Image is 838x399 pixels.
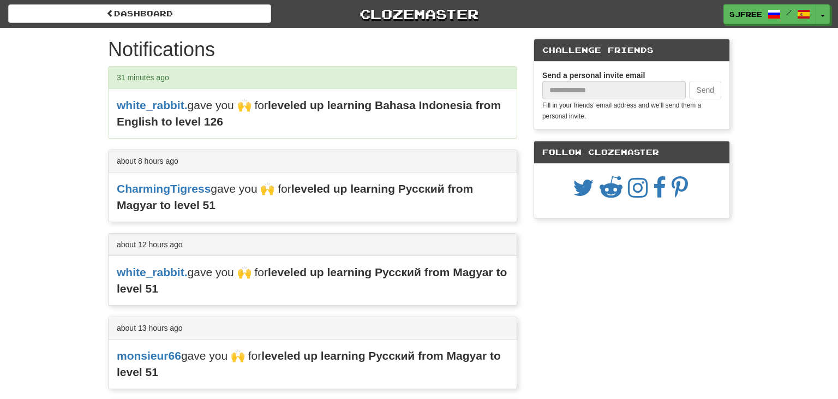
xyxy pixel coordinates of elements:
[8,4,271,23] a: Dashboard
[117,349,181,362] a: monsieur66
[723,4,816,24] a: sjfree /
[542,71,645,80] strong: Send a personal invite email
[786,9,792,16] span: /
[117,266,507,295] strong: leveled up learning Русский from Magyar to level 51
[534,39,729,62] div: Challenge Friends
[117,182,211,195] a: CharmingTigress
[534,141,729,164] div: Follow Clozemaster
[117,349,501,378] strong: leveled up learning Русский from Magyar to level 51
[109,340,517,389] div: gave you 🙌 for
[108,39,517,61] h1: Notifications
[109,150,517,172] div: about 8 hours ago
[109,234,517,256] div: about 12 hours ago
[109,67,517,89] div: 31 minutes ago
[117,99,188,111] a: white_rabbit.
[109,172,517,222] div: gave you 🙌 for
[542,102,701,120] small: Fill in your friends’ email address and we’ll send them a personal invite.
[689,81,721,99] button: Send
[117,182,473,211] strong: leveled up learning Русский from Magyar to level 51
[729,9,762,19] span: sjfree
[109,317,517,340] div: about 13 hours ago
[117,99,501,128] strong: leveled up learning Bahasa Indonesia from English to level 126
[109,89,517,138] div: gave you 🙌 for
[288,4,550,23] a: Clozemaster
[117,266,188,278] a: white_rabbit.
[109,256,517,305] div: gave you 🙌 for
